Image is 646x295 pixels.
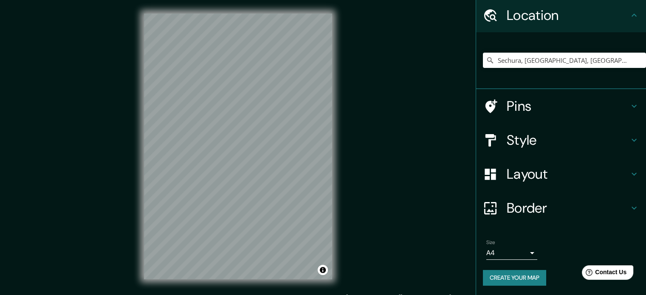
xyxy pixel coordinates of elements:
canvas: Map [144,14,332,279]
div: Layout [476,157,646,191]
div: Pins [476,89,646,123]
div: A4 [486,246,537,260]
button: Create your map [483,270,546,286]
div: Border [476,191,646,225]
h4: Border [507,199,629,216]
h4: Style [507,132,629,149]
h4: Pins [507,98,629,115]
button: Toggle attribution [318,265,328,275]
div: Style [476,123,646,157]
iframe: Help widget launcher [570,262,637,286]
input: Pick your city or area [483,53,646,68]
h4: Location [507,7,629,24]
h4: Layout [507,166,629,183]
label: Size [486,239,495,246]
